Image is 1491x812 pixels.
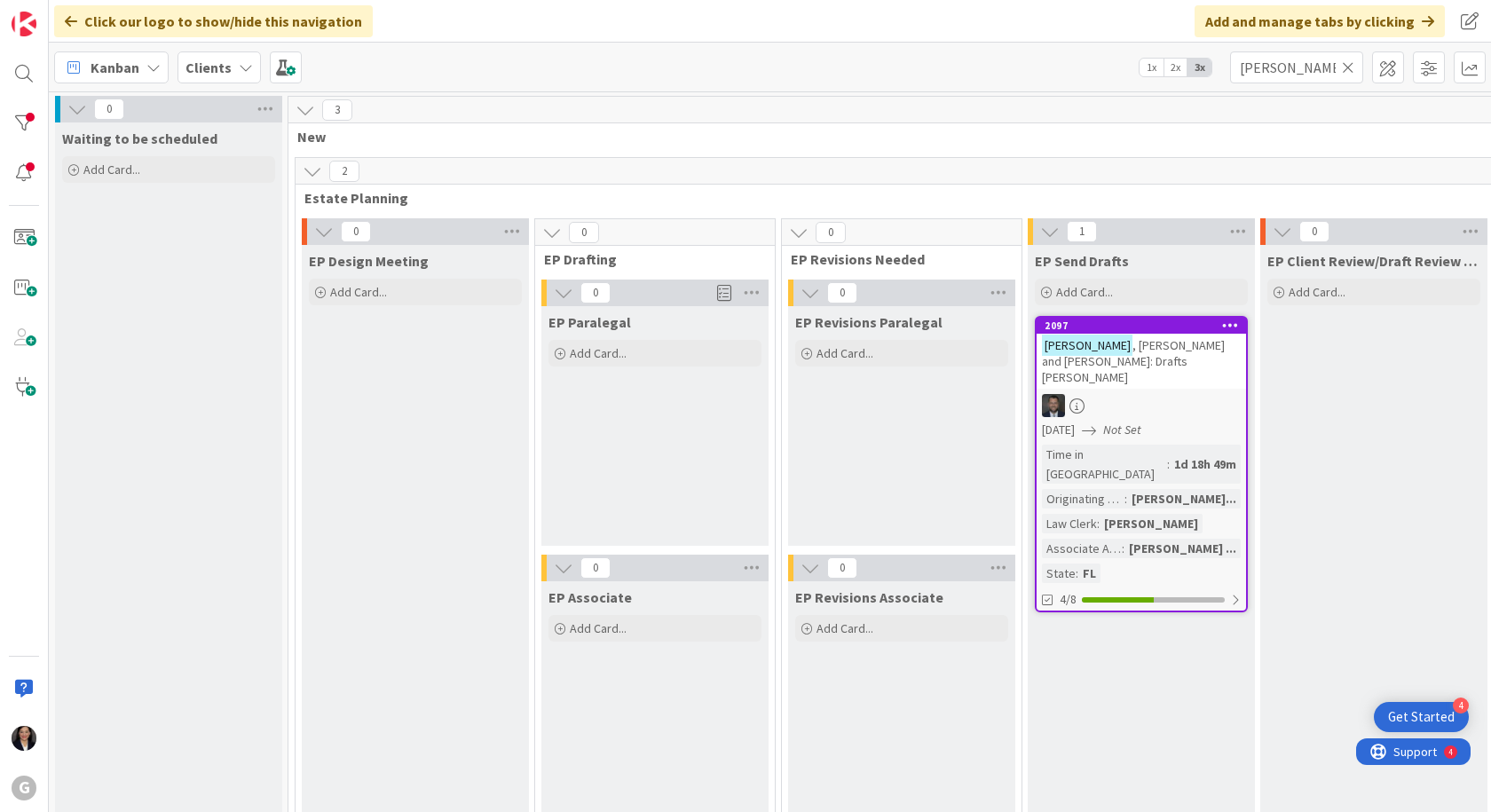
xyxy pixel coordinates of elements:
[1187,59,1211,76] span: 3x
[341,221,371,242] span: 0
[816,222,846,243] span: 0
[570,345,627,361] span: Add Card...
[795,313,943,331] span: EP Revisions Paralegal
[1170,454,1241,474] div: 1d 18h 49m
[827,282,857,304] span: 0
[816,620,873,636] span: Add Card...
[1042,335,1132,355] mark: [PERSON_NAME]
[1097,514,1100,533] span: :
[1042,445,1167,484] div: Time in [GEOGRAPHIC_DATA]
[1042,514,1097,533] div: Law Clerk
[580,282,611,304] span: 0
[548,588,632,606] span: EP Associate
[1230,51,1363,83] input: Quick Filter...
[791,250,999,268] span: EP Revisions Needed
[1078,564,1100,583] div: FL
[1453,698,1469,713] div: 4
[1124,489,1127,508] span: :
[54,5,373,37] div: Click our logo to show/hide this navigation
[37,3,81,24] span: Support
[185,59,232,76] b: Clients
[1067,221,1097,242] span: 1
[1100,514,1203,533] div: [PERSON_NAME]
[580,557,611,579] span: 0
[570,620,627,636] span: Add Card...
[1045,319,1246,332] div: 2097
[1042,421,1075,439] span: [DATE]
[1037,394,1246,417] div: JW
[330,284,387,300] span: Add Card...
[1388,708,1455,726] div: Get Started
[1195,5,1445,37] div: Add and manage tabs by clicking
[1103,422,1141,438] i: Not Set
[1164,59,1187,76] span: 2x
[1127,489,1241,508] div: [PERSON_NAME]...
[12,726,36,751] img: AM
[329,161,359,182] span: 2
[1042,337,1225,385] span: , [PERSON_NAME] and [PERSON_NAME]: Drafts [PERSON_NAME]
[1056,284,1113,300] span: Add Card...
[1374,702,1469,732] div: Open Get Started checklist, remaining modules: 4
[1299,221,1329,242] span: 0
[1122,539,1124,558] span: :
[1060,590,1077,609] span: 4/8
[12,776,36,800] div: G
[1042,394,1065,417] img: JW
[1037,318,1246,389] div: 2097[PERSON_NAME], [PERSON_NAME] and [PERSON_NAME]: Drafts [PERSON_NAME]
[1267,252,1480,270] span: EP Client Review/Draft Review Meeting
[1140,59,1164,76] span: 1x
[544,250,753,268] span: EP Drafting
[816,345,873,361] span: Add Card...
[94,99,124,120] span: 0
[62,130,217,147] span: Waiting to be scheduled
[548,313,631,331] span: EP Paralegal
[309,252,429,270] span: EP Design Meeting
[12,12,36,36] img: Visit kanbanzone.com
[1076,564,1078,583] span: :
[322,99,352,121] span: 3
[1042,539,1122,558] div: Associate Assigned
[1042,489,1124,508] div: Originating Attorney
[1042,564,1076,583] div: State
[1037,318,1246,334] div: 2097
[795,588,943,606] span: EP Revisions Associate
[827,557,857,579] span: 0
[569,222,599,243] span: 0
[1124,539,1241,558] div: [PERSON_NAME] ...
[1035,316,1248,612] a: 2097[PERSON_NAME], [PERSON_NAME] and [PERSON_NAME]: Drafts [PERSON_NAME]JW[DATE]Not SetTime in [G...
[92,7,97,21] div: 4
[1167,454,1170,474] span: :
[1035,252,1129,270] span: EP Send Drafts
[91,57,139,78] span: Kanban
[83,162,140,177] span: Add Card...
[1289,284,1345,300] span: Add Card...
